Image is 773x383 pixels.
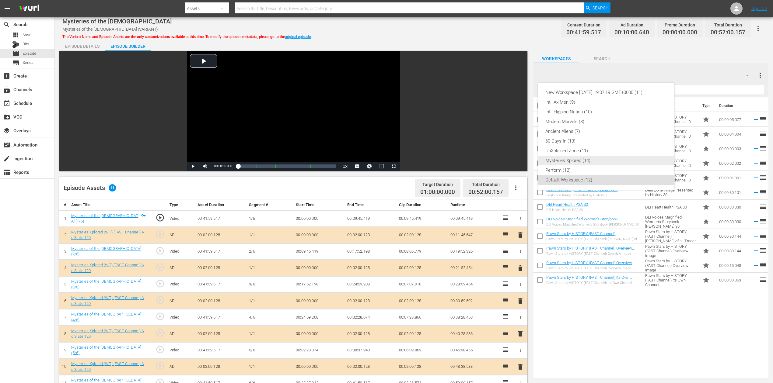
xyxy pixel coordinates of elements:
div: 60 Days In (13) [545,136,667,146]
div: Modern Marvels (8) [545,117,667,126]
div: Mysteries Xplored (14) [545,156,667,165]
div: UnXplained Zone (11) [545,146,667,156]
div: Ancient Aliens (7) [545,126,667,136]
div: Int'l Ax Men (9) [545,97,667,107]
div: Perform (12) [545,165,667,175]
div: New Workspace [DATE] 19:07:19 GMT+0000 (11) [545,88,667,97]
div: Default Workspace (12) [545,175,667,185]
div: Int'l Flipping Nation (10) [545,107,667,117]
